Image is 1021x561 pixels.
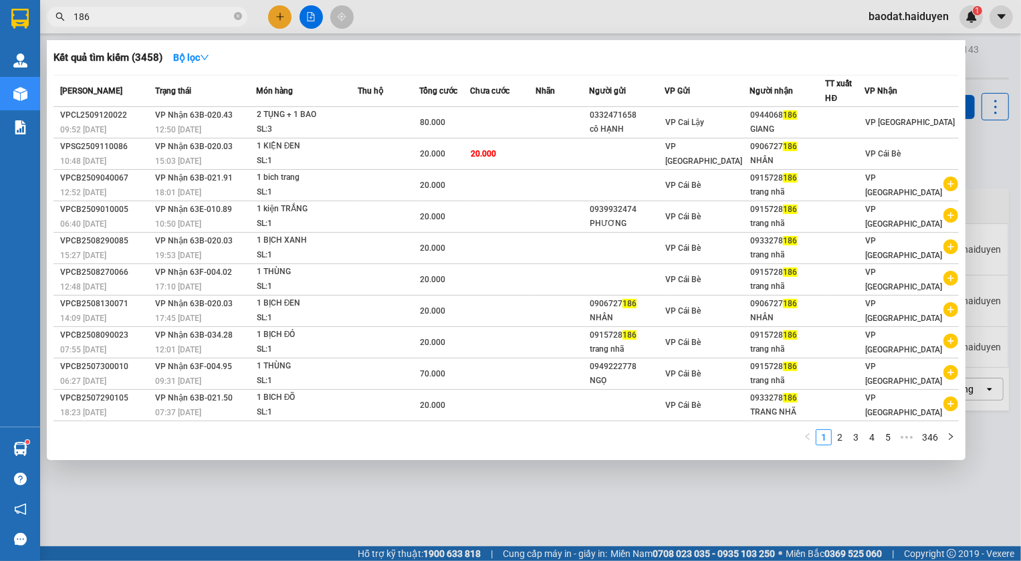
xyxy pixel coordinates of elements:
div: SL: 1 [257,374,357,388]
div: VPCB2508090023 [60,328,151,342]
span: left [804,433,812,441]
div: 1 kiện TRẮNG [257,202,357,217]
span: 06:40 [DATE] [60,219,106,229]
span: VP Cái Bè [666,401,701,410]
span: Thu hộ [358,86,383,96]
div: SL: 1 [257,217,357,231]
span: VP [GEOGRAPHIC_DATA] [865,267,942,292]
div: 1 BỊCH ĐEN [257,296,357,311]
span: 70.000 [420,369,445,378]
span: VP [GEOGRAPHIC_DATA] [865,118,955,127]
div: 0915728 [750,203,825,217]
div: 1 BICH ĐÕ [257,390,357,405]
div: SL: 1 [257,405,357,420]
div: SL: 1 [257,185,357,200]
img: warehouse-icon [13,87,27,101]
div: SL: 3 [257,122,357,137]
span: notification [14,503,27,516]
a: 2 [832,430,847,445]
span: 20.000 [420,243,445,253]
a: 346 [918,430,942,445]
div: 1 KIỆN ĐEN [257,139,357,154]
span: 186 [783,299,797,308]
span: plus-circle [943,208,958,223]
div: TRANG NHÃ [750,405,825,419]
div: 0944068 [750,108,825,122]
div: VPCL2509120022 [60,108,151,122]
span: 186 [783,330,797,340]
span: VP Nhận [865,86,897,96]
div: trang nhã [750,279,825,294]
span: Chưa cước [470,86,509,96]
div: NGỌ [590,374,665,388]
span: search [55,12,65,21]
span: 20.000 [420,181,445,190]
h3: Kết quả tìm kiếm ( 3458 ) [53,51,162,65]
span: 09:52 [DATE] [60,125,106,134]
span: question-circle [14,473,27,485]
span: VP Nhận 63B-020.03 [155,236,233,245]
li: 1 [816,429,832,445]
span: 19:53 [DATE] [155,251,201,260]
a: 3 [848,430,863,445]
div: VPCB2507290105 [60,391,151,405]
div: 0906727 [590,297,665,311]
span: 14:09 [DATE] [60,314,106,323]
span: VP Cái Bè [865,149,901,158]
span: ••• [896,429,917,445]
div: PHƯƠNG [590,217,665,231]
div: 0933278 [750,391,825,405]
div: 1 BỊCH XANH [257,233,357,248]
div: SL: 1 [257,154,357,169]
span: 20.000 [420,149,445,158]
div: VPCB2508290085 [60,234,151,248]
span: VP Gửi [665,86,691,96]
span: VP Cái Bè [666,181,701,190]
span: VP Cái Bè [666,243,701,253]
span: plus-circle [943,334,958,348]
span: VP Nhận 63E-010.89 [155,205,232,214]
li: 5 [880,429,896,445]
span: close-circle [234,11,242,23]
div: VPCB2507300010 [60,360,151,374]
div: SL: 1 [257,279,357,294]
div: 0332471658 [590,108,665,122]
span: 15:03 [DATE] [155,156,201,166]
div: VPCB2508270066 [60,265,151,279]
img: logo-vxr [11,9,29,29]
div: SL: 1 [257,248,357,263]
span: 18:01 [DATE] [155,188,201,197]
div: 0906727 [750,140,825,154]
span: VP Cái Bè [666,212,701,221]
div: 0933278 [750,234,825,248]
span: Trạng thái [155,86,191,96]
span: Người nhận [750,86,793,96]
div: NHÂN [750,311,825,325]
span: VP [GEOGRAPHIC_DATA] [865,362,942,386]
li: 2 [832,429,848,445]
li: Next 5 Pages [896,429,917,445]
span: 20.000 [420,338,445,347]
button: right [943,429,959,445]
div: cô HẠNH [590,122,665,136]
div: VPSG2509110086 [60,140,151,154]
div: trang nhã [750,217,825,231]
div: 0915728 [750,328,825,342]
span: plus-circle [943,177,958,191]
span: VP Nhận 63B-020.03 [155,142,233,151]
span: VP Nhận 63F-004.95 [155,362,232,371]
div: trang nhã [750,374,825,388]
span: 07:55 [DATE] [60,345,106,354]
span: 20.000 [420,401,445,410]
div: GIANG [750,122,825,136]
span: VP [GEOGRAPHIC_DATA] [865,173,942,197]
span: 15:27 [DATE] [60,251,106,260]
span: right [947,433,955,441]
span: 06:27 [DATE] [60,376,106,386]
span: VP Nhận 63F-004.02 [155,267,232,277]
span: Món hàng [256,86,293,96]
sup: 1 [25,440,29,444]
span: plus-circle [943,397,958,411]
a: 1 [816,430,831,445]
li: 4 [864,429,880,445]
